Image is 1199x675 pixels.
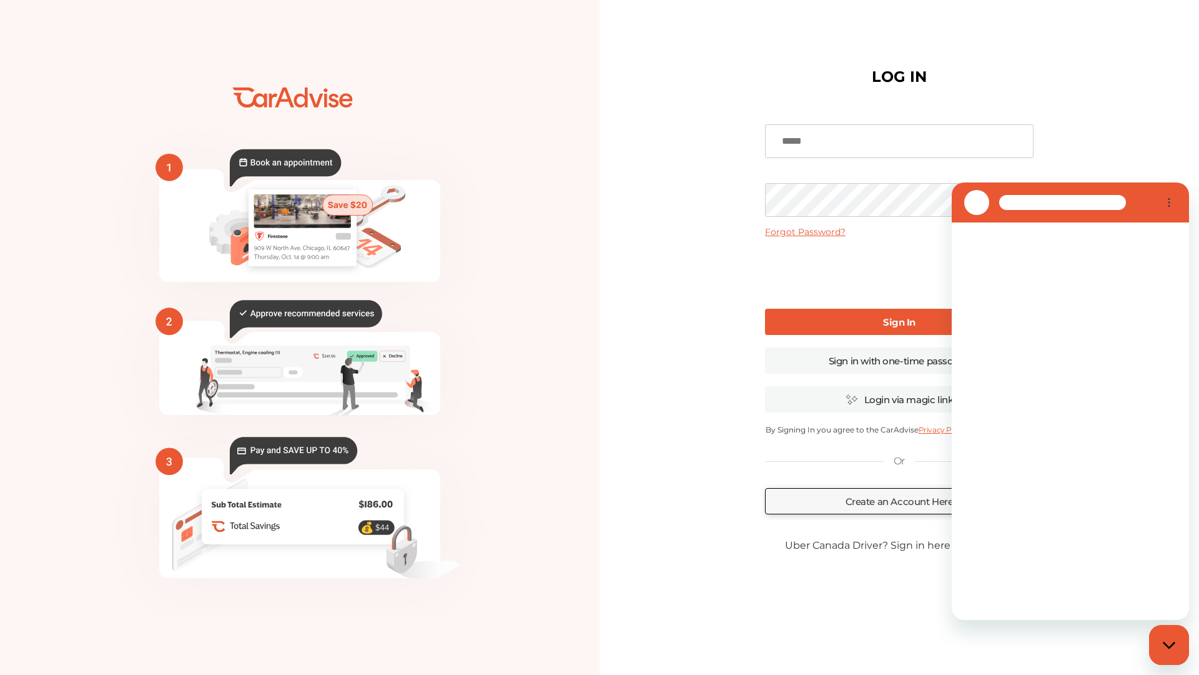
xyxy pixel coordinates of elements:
a: Login via magic link [765,386,1034,412]
span: Uber Canada Driver? Sign in here [785,539,950,551]
a: Privacy Policy [919,425,968,434]
a: Sign in with one-time passcode [765,347,1034,374]
img: magic_icon.32c66aac.svg [846,394,858,406]
h1: LOG IN [872,71,927,83]
text: 💰 [360,521,374,534]
iframe: Messaging window [952,182,1189,620]
b: Sign In [883,316,915,328]
iframe: Button to launch messaging window [1149,625,1189,665]
a: Sign In [765,309,1034,335]
p: Or [894,454,905,468]
p: By Signing In you agree to the CarAdvise and . [765,425,1034,434]
a: Create an Account Here [765,488,1034,514]
iframe: reCAPTCHA [804,247,994,296]
a: Click Here [950,533,1014,557]
a: Forgot Password? [765,226,846,237]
